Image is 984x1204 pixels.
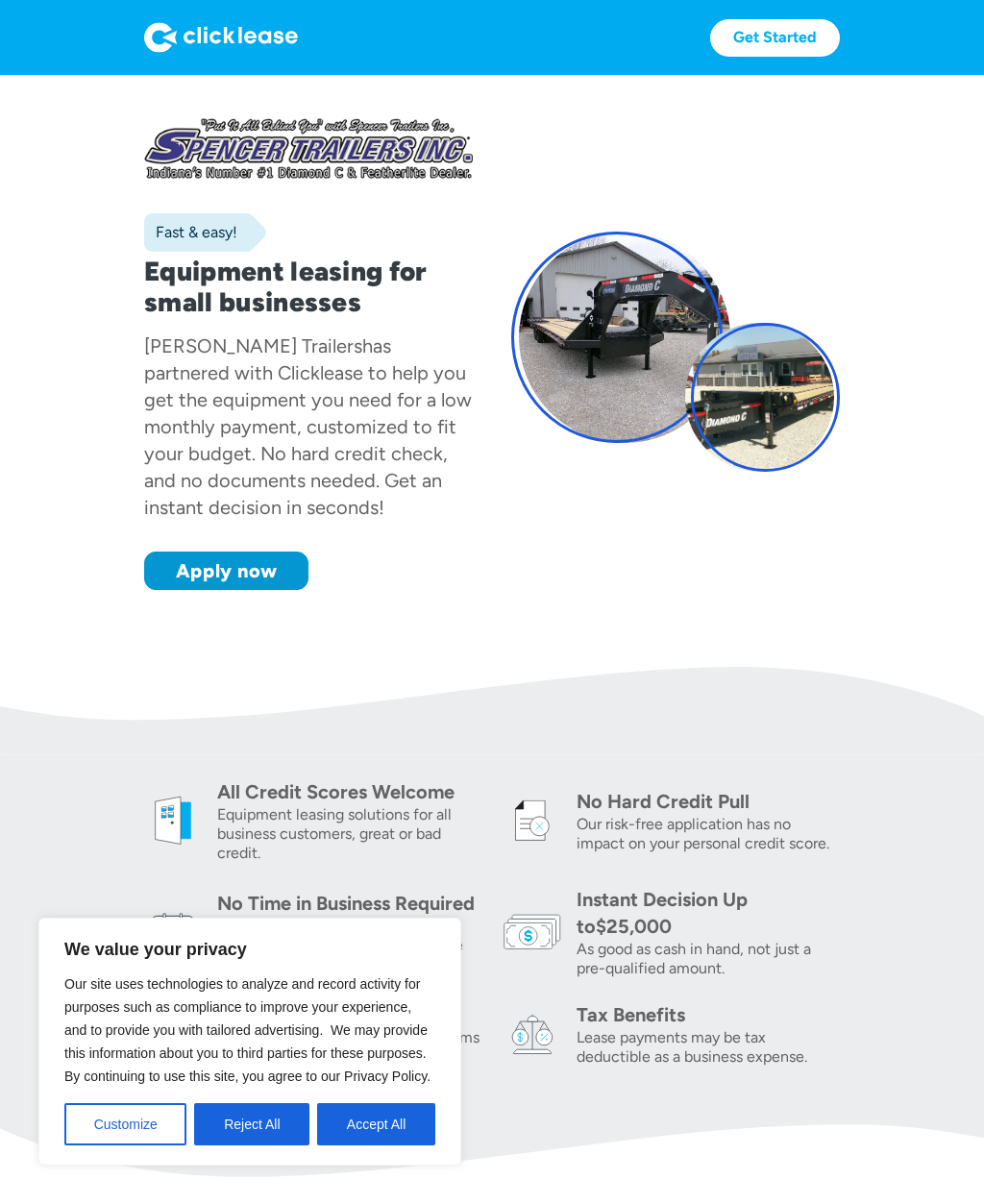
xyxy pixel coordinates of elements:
div: Lease payments may be tax deductible as a business expense. [577,1028,840,1067]
button: Customize [64,1103,186,1145]
div: $25,000 [596,915,672,938]
div: Equipment leasing solutions for all business customers, great or bad credit. [217,805,480,863]
img: credit icon [504,792,561,849]
div: Tax Benefits [577,1001,840,1028]
a: Get Started [710,19,840,57]
div: As good as cash in hand, not just a pre-qualified amount. [577,940,840,978]
h1: Equipment leasing for small businesses [144,256,473,317]
img: welcome icon [144,792,202,849]
button: Reject All [194,1103,309,1145]
div: No Hard Credit Pull [577,788,840,815]
button: Accept All [317,1103,435,1145]
div: [PERSON_NAME] Trailers [144,334,362,357]
div: has partnered with Clicklease to help you get the equipment you need for a low monthly payment, c... [144,334,472,519]
div: Fast & easy! [144,223,237,242]
div: Instant Decision Up to [577,888,748,938]
img: calendar icon [144,903,202,961]
a: Apply now [144,552,308,590]
img: tax icon [504,1005,561,1063]
div: We value your privacy [38,918,461,1166]
span: Our site uses technologies to analyze and record activity for purposes such as compliance to impr... [64,976,430,1084]
div: Our risk-free application has no impact on your personal credit score. [577,815,840,853]
div: No Time in Business Required [217,890,480,917]
div: We approve the small businesses, start-ups, and weekend warriors the other guys deny. [217,917,480,974]
img: Logo [144,22,298,53]
p: We value your privacy [64,938,435,961]
div: All Credit Scores Welcome [217,778,480,805]
img: money icon [504,903,561,961]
